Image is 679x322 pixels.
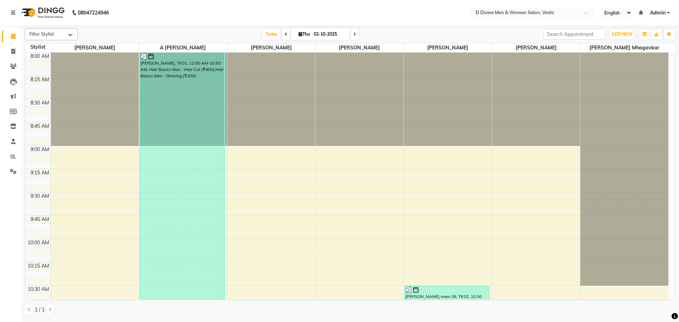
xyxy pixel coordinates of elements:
span: [PERSON_NAME] mhagavkar [580,43,668,52]
b: 08047224946 [78,3,109,23]
iframe: chat widget [649,294,672,315]
div: [PERSON_NAME] mam 26, TK02, 10:30 AM-10:50 AM, saree drape (₹600) [405,286,489,316]
span: 1 / 1 [35,306,45,314]
span: A [PERSON_NAME] [139,43,227,52]
span: Thu [297,31,312,37]
div: 9:30 AM [29,192,51,200]
div: 9:00 AM [29,146,51,153]
span: [PERSON_NAME] [404,43,492,52]
div: Stylist [25,43,51,51]
span: Admin [650,9,666,17]
button: ADD NEW [610,29,634,39]
span: ADD NEW [611,31,632,37]
span: [PERSON_NAME] [227,43,315,52]
div: 9:45 AM [29,216,51,223]
div: 10:15 AM [26,262,51,270]
div: 10:30 AM [26,286,51,293]
div: [PERSON_NAME], TK01, 12:50 AM-10:50 AM, Hair Basics Men - Hair Cut (₹400),Hair Basics Men - Shavi... [140,53,224,316]
img: logo [18,3,66,23]
div: 10:00 AM [26,239,51,246]
div: 8:45 AM [29,123,51,130]
div: 9:15 AM [29,169,51,177]
div: 8:15 AM [29,76,51,83]
span: [PERSON_NAME] [315,43,404,52]
span: [PERSON_NAME] [492,43,580,52]
div: 8:00 AM [29,53,51,60]
div: 8:30 AM [29,99,51,107]
input: 2025-10-02 [312,29,347,40]
span: [PERSON_NAME] [51,43,139,52]
span: Filter Stylist [29,31,54,37]
span: Today [263,29,280,40]
input: Search Appointment [544,29,605,40]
